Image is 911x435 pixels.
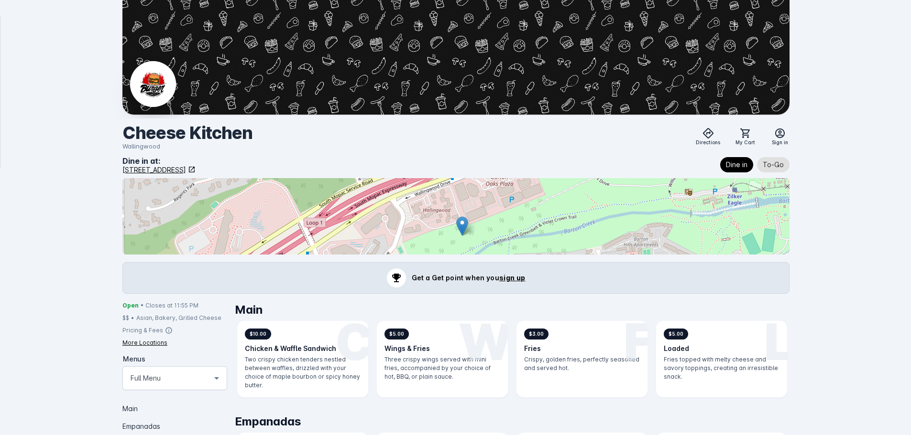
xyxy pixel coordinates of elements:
[122,258,790,294] section: Loyalty announcement
[141,301,198,310] span: • Closes at 11:55 PM
[131,314,134,322] div: •
[130,61,176,107] img: Business Logo
[763,159,784,170] span: To-Go
[664,329,688,340] span: $5.00
[245,329,271,340] span: $10.00
[656,320,788,398] div: L$5.00LoadedFries topped with melty cheese and savory toppings, creating an irresistible snack.
[524,329,549,340] span: $3.00
[524,343,640,353] h3: Fries
[664,343,779,353] h3: Loaded
[131,372,161,384] mat-select-trigger: Full Menu
[122,326,163,335] div: Pricing & Fees
[235,301,790,318] h1: Main
[524,355,640,372] p: Crispy, golden fries, perfectly seasoned and served hot.
[376,320,508,398] div: W$5.00Wings & FriesThree crispy wings served with mini fries, accompanied by your choice of hot, ...
[122,339,167,347] div: More Locations
[122,142,252,151] div: Wallingwood
[384,355,500,381] p: Three crispy wings served with mini fries, accompanied by your choice of hot, BBQ, or plain sauce.
[245,355,361,390] p: Two crispy chicken tenders nestled between waffles, drizzled with your choice of maple bourbon or...
[123,355,145,363] mat-label: Menus
[726,159,747,170] span: Dine in
[122,155,196,167] div: Dine in at:
[664,355,779,381] p: Fries topped with melty cheese and savory toppings, creating an irresistible snack.
[384,329,409,340] span: $5.00
[499,274,525,282] span: sign up
[122,400,227,417] div: Main
[235,413,790,430] h1: Empanadas
[122,122,252,144] div: Cheese Kitchen
[122,314,129,322] div: $$
[245,343,361,353] h3: Chicken & Waffle Sandwich
[696,139,720,146] span: Directions
[122,165,186,175] div: [STREET_ADDRESS]
[237,320,369,398] div: C$10.00Chicken & Waffle SandwichTwo crispy chicken tenders nestled between waffles, drizzled with...
[720,155,790,174] mat-chip-listbox: Fulfillment
[412,273,526,282] p: Get a Get point when you
[516,320,648,398] div: F$3.00FriesCrispy, golden fries, perfectly seasoned and served hot.
[384,343,500,353] h3: Wings & Fries
[122,417,227,435] div: Empanadas
[122,301,139,310] span: Open
[456,216,468,236] img: Marker
[136,314,221,322] div: Asian, Bakery, Grilled Cheese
